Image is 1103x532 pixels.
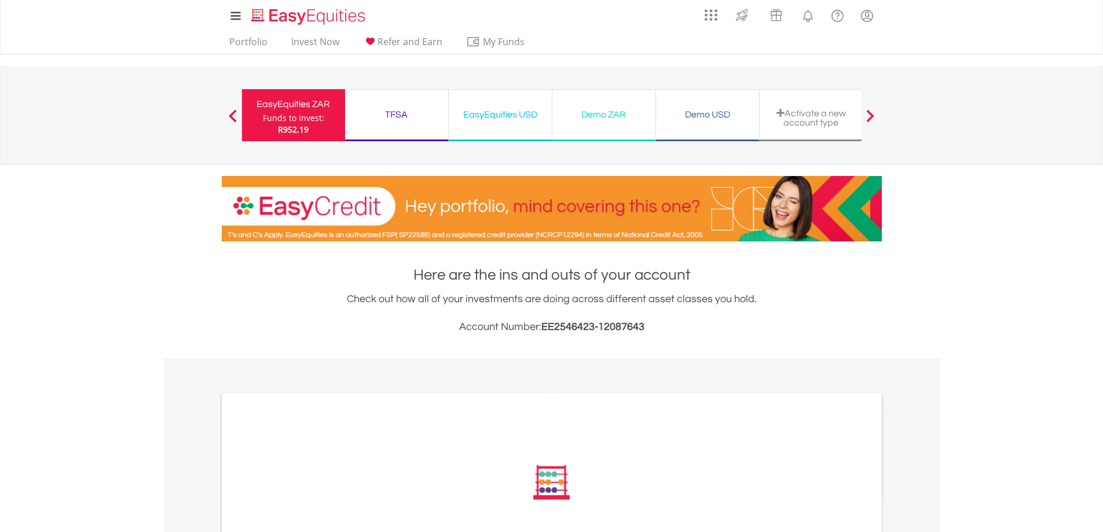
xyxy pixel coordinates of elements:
[793,3,823,26] a: Notifications
[352,107,441,123] div: TFSA
[249,7,370,26] img: EasyEquities_Logo.png
[541,321,644,332] span: EE2546423-12087643
[559,107,648,123] div: Demo ZAR
[278,124,309,135] span: R952.19
[852,3,882,28] a: My Profile
[222,291,882,335] div: Check out how all of your investments are doing across different asset classes you hold.
[222,176,882,241] img: EasyCredit Promotion Banner
[466,34,542,49] span: My Funds
[222,319,882,335] h3: Account Number:
[705,9,717,21] img: grid-menu-icon.svg
[378,35,442,48] span: Refer and Earn
[697,3,725,21] a: AppsGrid
[767,108,856,127] div: Activate a new account type
[287,36,344,54] a: Invest Now
[823,3,852,26] a: FAQ's and Support
[759,3,793,24] a: Vouchers
[732,6,752,24] img: thrive-v2.svg
[225,36,272,54] a: Portfolio
[358,36,447,54] a: Refer and Earn
[767,6,786,24] img: vouchers-v2.svg
[456,107,545,123] div: EasyEquities USD
[263,112,324,124] div: Funds to invest:
[249,96,338,112] div: EasyEquities ZAR
[222,265,882,285] h1: Here are the ins and outs of your account
[663,107,752,123] div: Demo USD
[247,3,370,26] a: Home page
